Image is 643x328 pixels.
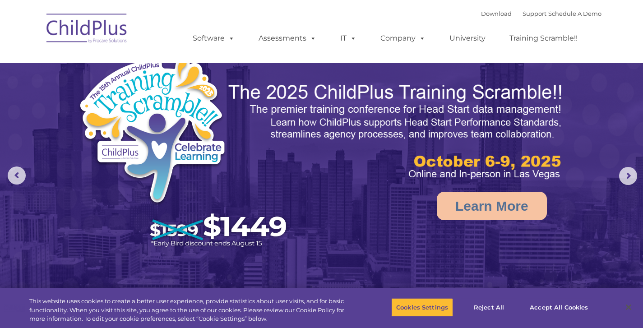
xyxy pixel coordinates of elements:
[461,298,517,317] button: Reject All
[29,297,354,323] div: This website uses cookies to create a better user experience, provide statistics about user visit...
[331,29,365,47] a: IT
[440,29,495,47] a: University
[437,192,547,220] a: Learn More
[481,10,512,17] a: Download
[523,10,546,17] a: Support
[619,297,638,317] button: Close
[371,29,435,47] a: Company
[500,29,587,47] a: Training Scramble!!
[184,29,244,47] a: Software
[481,10,601,17] font: |
[548,10,601,17] a: Schedule A Demo
[42,7,132,52] img: ChildPlus by Procare Solutions
[391,298,453,317] button: Cookies Settings
[250,29,325,47] a: Assessments
[525,298,593,317] button: Accept All Cookies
